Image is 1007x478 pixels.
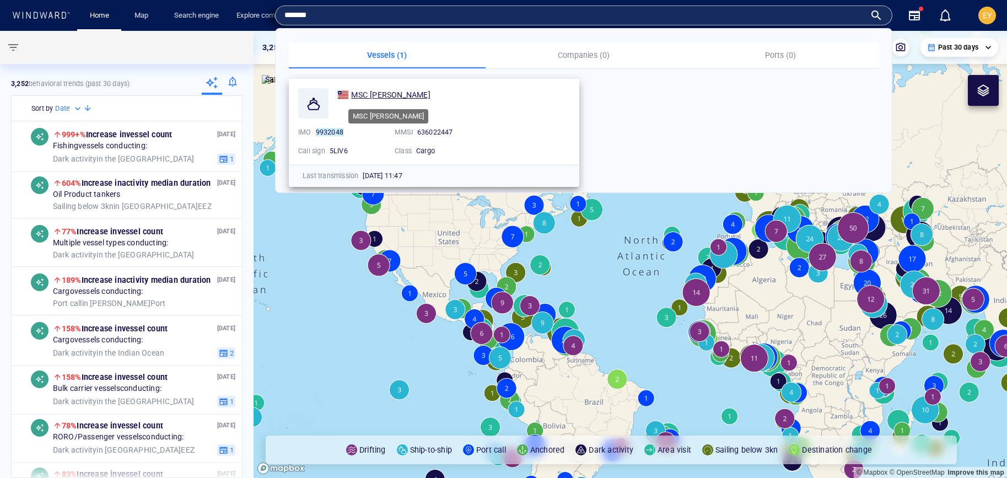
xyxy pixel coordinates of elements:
a: OpenStreetMap [890,469,945,476]
span: 5LIV6 [330,147,348,155]
a: Map feedback [947,469,1004,476]
span: Dark activity [53,154,97,163]
span: EY [983,11,992,20]
canvas: Map [254,31,1007,478]
span: 999+% [62,130,86,139]
p: 3,252 behavioral trends insights [262,41,378,54]
p: Sailing below 3kn [715,443,778,456]
p: Destination change [802,443,872,456]
span: Increase in vessel count [62,130,173,139]
p: Vessels (1) [295,49,479,62]
span: Cargo vessels conducting: [53,287,143,297]
span: 78% [62,421,77,430]
img: satellite [262,75,294,86]
span: [DATE] 11:47 [363,171,402,180]
p: Port call [476,443,506,456]
p: [DATE] [217,420,235,431]
button: EY [976,4,998,26]
span: Dark activity [53,348,97,357]
span: in [GEOGRAPHIC_DATA] EEZ [53,201,212,211]
p: Ship-to-ship [410,443,452,456]
p: [DATE] [217,275,235,285]
p: Ports (0) [688,49,872,62]
p: [DATE] [217,226,235,237]
a: MSC [PERSON_NAME] [337,88,430,101]
span: Increase in vessel count [62,421,163,430]
span: 1 [228,396,234,406]
p: Class [395,146,412,156]
span: Sailing below 3kn [53,201,114,210]
p: Companies (0) [492,49,676,62]
p: [DATE] [217,372,235,382]
p: Drifting [359,443,386,456]
span: MSC [PERSON_NAME] [351,90,430,99]
button: 1 [217,153,235,165]
p: Area visit [658,443,691,456]
span: RORO/Passenger vessels conducting: [53,432,184,442]
a: Mapbox logo [257,462,305,475]
p: Past 30 days [938,42,978,52]
span: 77% [62,227,77,236]
span: Increase in vessel count [62,324,168,333]
a: Mapbox [857,469,887,476]
span: Increase in activity median duration [62,276,211,284]
span: Dark activity [53,250,97,259]
span: Fishing vessels conducting: [53,141,147,151]
span: in [PERSON_NAME] Port [53,298,166,308]
span: 636022447 [417,128,453,136]
p: [DATE] [217,129,235,139]
span: 1 [228,445,234,455]
h6: Sort by [31,103,53,114]
strong: 3,252 [11,79,29,88]
span: 158% [62,373,82,382]
span: in the [GEOGRAPHIC_DATA] [53,396,194,406]
button: 1 [217,444,235,456]
p: Call sign [298,146,325,156]
span: 604% [62,179,82,187]
a: Home [85,6,114,25]
span: 189% [62,276,82,284]
span: Dark activity [53,445,97,454]
span: in the Indian Ocean [53,348,164,358]
mark: 9932048 [316,128,343,136]
span: 158% [62,324,82,333]
span: Oil Product tankers [53,190,121,200]
p: Last transmission [303,171,358,181]
p: behavioral trends (Past 30 days) [11,79,130,89]
button: 1 [217,395,235,407]
span: Increase in activity median duration [62,179,211,187]
a: Explore companies [232,6,301,25]
div: Notification center [939,9,952,22]
span: Increase in vessel count [62,227,163,236]
p: IMO [298,127,311,137]
span: Dark activity [53,396,97,405]
div: Date [55,103,83,114]
span: Port call [53,298,82,307]
span: in the [GEOGRAPHIC_DATA] [53,154,194,164]
p: Dark activity [589,443,633,456]
div: Cargo [416,146,482,156]
p: Satellite [265,73,294,86]
span: 2 [228,348,234,358]
span: Increase in vessel count [62,373,168,382]
span: 1 [228,154,234,164]
span: in the [GEOGRAPHIC_DATA] [53,250,194,260]
p: [DATE] [217,323,235,334]
iframe: Chat [960,428,999,470]
span: Multiple vessel types conducting: [53,238,169,248]
span: in [GEOGRAPHIC_DATA] EEZ [53,445,195,455]
p: [DATE] [217,178,235,188]
p: Anchored [530,443,565,456]
button: Map [126,6,161,25]
p: MMSI [395,127,413,137]
h6: Date [55,103,70,114]
button: 2 [217,347,235,359]
a: Map [130,6,157,25]
span: Cargo vessels conducting: [53,335,143,345]
button: Home [82,6,117,25]
div: Past 30 days [927,42,992,52]
a: Search engine [170,6,223,25]
span: Bulk carrier vessels conducting: [53,384,161,394]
